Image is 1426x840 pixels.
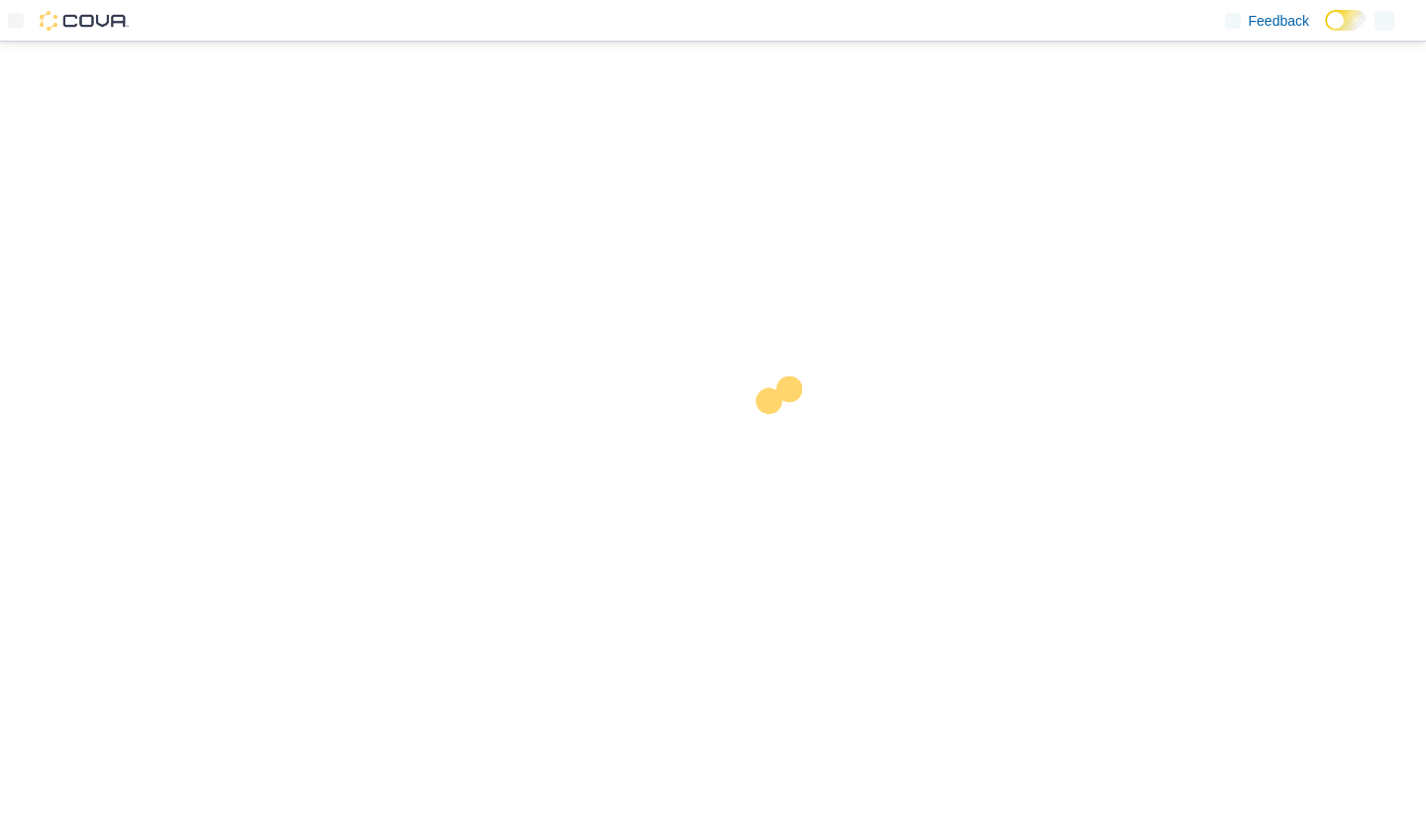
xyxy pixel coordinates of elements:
input: Dark Mode [1325,10,1367,31]
img: cova-loader [713,362,862,510]
span: Dark Mode [1325,31,1326,32]
img: Cova [40,11,129,31]
a: Feedback [1217,1,1317,41]
span: Feedback [1249,11,1309,31]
